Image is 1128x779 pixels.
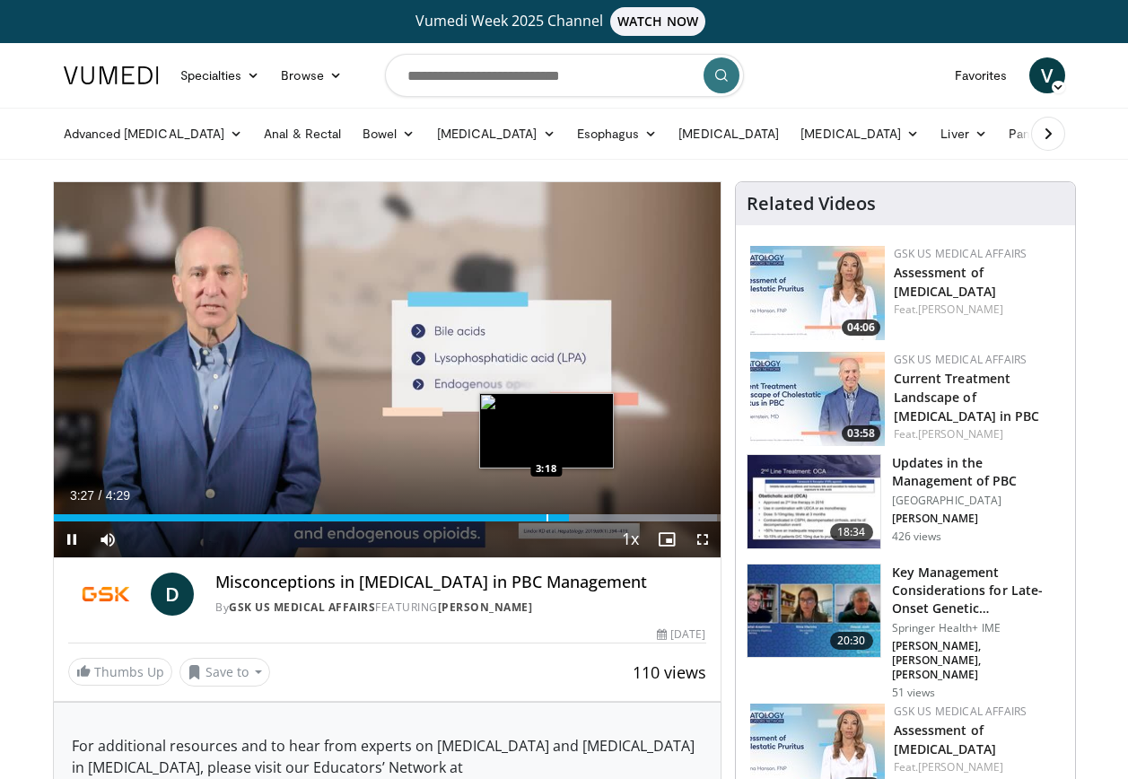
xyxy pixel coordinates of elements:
[894,370,1040,425] a: Current Treatment Landscape of [MEDICAL_DATA] in PBC
[842,425,880,442] span: 03:58
[229,600,375,615] a: GSK US Medical Affairs
[892,512,1064,526] p: [PERSON_NAME]
[170,57,271,93] a: Specialties
[179,658,271,687] button: Save to
[894,722,996,757] a: Assessment of [MEDICAL_DATA]
[944,57,1019,93] a: Favorites
[68,573,144,616] img: GSK US Medical Affairs
[748,455,880,548] img: 5cf47cf8-5b4c-4c40-a1d9-4c8d132695a9.150x105_q85_crop-smart_upscale.jpg
[747,564,1064,700] a: 20:30 Key Management Considerations for Late-Onset Genetic [MEDICAL_DATA] Springer Health+ IME [P...
[750,352,885,446] a: 03:58
[894,246,1027,261] a: GSK US Medical Affairs
[253,116,352,152] a: Anal & Rectal
[747,454,1064,549] a: 18:34 Updates in the Management of PBC [GEOGRAPHIC_DATA] [PERSON_NAME] 426 views
[894,264,996,300] a: Assessment of [MEDICAL_DATA]
[892,621,1064,635] p: Springer Health+ IME
[215,600,705,616] div: By FEATURING
[918,302,1003,317] a: [PERSON_NAME]
[99,488,102,503] span: /
[90,521,126,557] button: Mute
[894,704,1027,719] a: GSK US Medical Affairs
[633,661,706,683] span: 110 views
[64,66,159,84] img: VuMedi Logo
[70,488,94,503] span: 3:27
[151,573,194,616] a: D
[385,54,744,97] input: Search topics, interventions
[750,246,885,340] img: 31b7e813-d228-42d3-be62-e44350ef88b5.jpg.150x105_q85_crop-smart_upscale.jpg
[352,116,425,152] a: Bowel
[1029,57,1065,93] a: V
[613,521,649,557] button: Playback Rate
[892,494,1064,508] p: [GEOGRAPHIC_DATA]
[54,182,721,558] video-js: Video Player
[892,686,936,700] p: 51 views
[54,514,721,521] div: Progress Bar
[566,116,669,152] a: Esophagus
[649,521,685,557] button: Enable picture-in-picture mode
[106,488,130,503] span: 4:29
[657,626,705,643] div: [DATE]
[68,658,172,686] a: Thumbs Up
[215,573,705,592] h4: Misconceptions in [MEDICAL_DATA] in PBC Management
[830,523,873,541] span: 18:34
[892,454,1064,490] h3: Updates in the Management of PBC
[892,530,942,544] p: 426 views
[790,116,930,152] a: [MEDICAL_DATA]
[610,7,705,36] span: WATCH NOW
[54,521,90,557] button: Pause
[930,116,997,152] a: Liver
[894,352,1027,367] a: GSK US Medical Affairs
[894,426,1061,442] div: Feat.
[72,735,703,778] p: For additional resources and to hear from experts on [MEDICAL_DATA] and [MEDICAL_DATA] in [MEDICA...
[66,7,1062,36] a: Vumedi Week 2025 ChannelWATCH NOW
[479,393,614,468] img: image.jpeg
[748,565,880,658] img: beaec1a9-1a09-4975-8157-4df5edafc3c8.150x105_q85_crop-smart_upscale.jpg
[685,521,721,557] button: Fullscreen
[426,116,566,152] a: [MEDICAL_DATA]
[750,246,885,340] a: 04:06
[270,57,353,93] a: Browse
[918,759,1003,775] a: [PERSON_NAME]
[747,193,876,214] h4: Related Videos
[750,352,885,446] img: 80648b2f-fef7-42cf-9147-40ea3e731334.jpg.150x105_q85_crop-smart_upscale.jpg
[894,759,1061,775] div: Feat.
[830,632,873,650] span: 20:30
[668,116,790,152] a: [MEDICAL_DATA]
[892,564,1064,617] h3: Key Management Considerations for Late-Onset Genetic [MEDICAL_DATA]
[842,319,880,336] span: 04:06
[918,426,1003,442] a: [PERSON_NAME]
[894,302,1061,318] div: Feat.
[438,600,533,615] a: [PERSON_NAME]
[53,116,254,152] a: Advanced [MEDICAL_DATA]
[892,639,1064,682] p: [PERSON_NAME], [PERSON_NAME], [PERSON_NAME]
